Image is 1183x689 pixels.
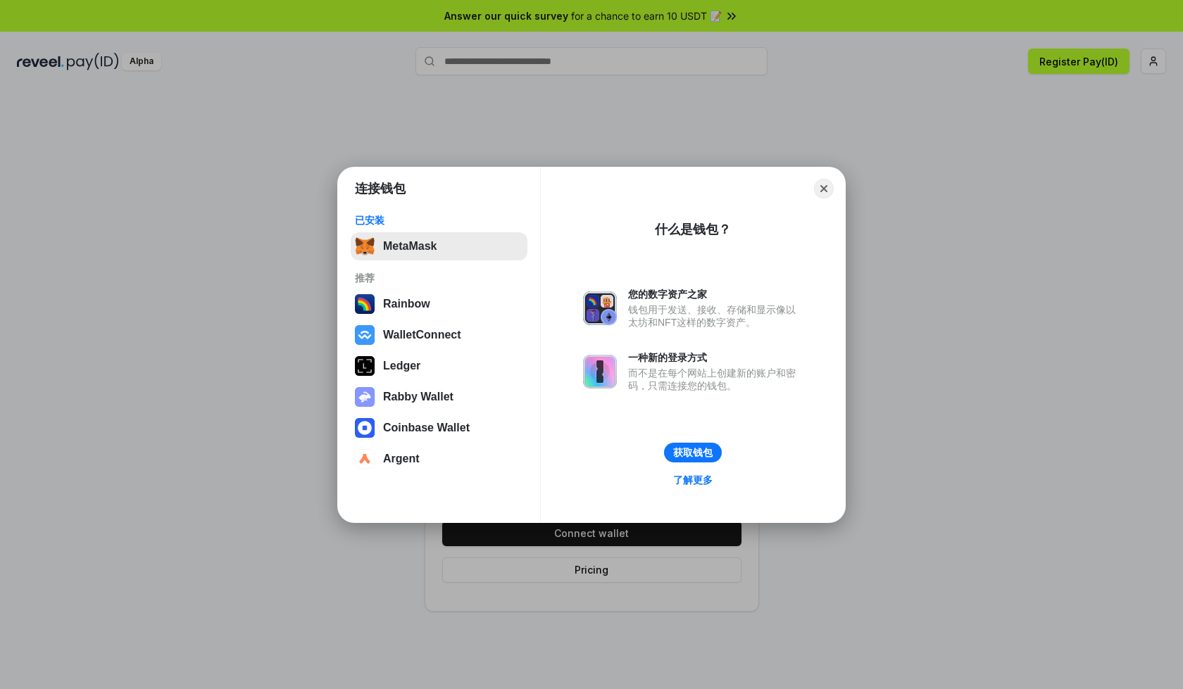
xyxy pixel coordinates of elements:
[351,352,527,380] button: Ledger
[351,321,527,349] button: WalletConnect
[355,356,375,376] img: svg+xml,%3Csvg%20xmlns%3D%22http%3A%2F%2Fwww.w3.org%2F2000%2Fsvg%22%20width%3D%2228%22%20height%3...
[351,414,527,442] button: Coinbase Wallet
[355,387,375,407] img: svg+xml,%3Csvg%20xmlns%3D%22http%3A%2F%2Fwww.w3.org%2F2000%2Fsvg%22%20fill%3D%22none%22%20viewBox...
[383,422,470,434] div: Coinbase Wallet
[355,214,523,227] div: 已安装
[351,383,527,411] button: Rabby Wallet
[655,221,731,238] div: 什么是钱包？
[351,445,527,473] button: Argent
[814,179,834,198] button: Close
[628,351,803,364] div: 一种新的登录方式
[355,294,375,314] img: svg+xml,%3Csvg%20width%3D%22120%22%20height%3D%22120%22%20viewBox%3D%220%200%20120%20120%22%20fil...
[355,449,375,469] img: svg+xml,%3Csvg%20width%3D%2228%22%20height%3D%2228%22%20viewBox%3D%220%200%2028%2028%22%20fill%3D...
[351,290,527,318] button: Rainbow
[673,446,713,459] div: 获取钱包
[383,360,420,372] div: Ledger
[355,325,375,345] img: svg+xml,%3Csvg%20width%3D%2228%22%20height%3D%2228%22%20viewBox%3D%220%200%2028%2028%22%20fill%3D...
[383,298,430,310] div: Rainbow
[583,291,617,325] img: svg+xml,%3Csvg%20xmlns%3D%22http%3A%2F%2Fwww.w3.org%2F2000%2Fsvg%22%20fill%3D%22none%22%20viewBox...
[383,391,453,403] div: Rabby Wallet
[664,443,722,462] button: 获取钱包
[583,355,617,388] img: svg+xml,%3Csvg%20xmlns%3D%22http%3A%2F%2Fwww.w3.org%2F2000%2Fsvg%22%20fill%3D%22none%22%20viewBox...
[383,453,420,465] div: Argent
[351,232,527,260] button: MetaMask
[628,367,803,392] div: 而不是在每个网站上创建新的账户和密码，只需连接您的钱包。
[355,272,523,284] div: 推荐
[355,180,406,197] h1: 连接钱包
[355,236,375,256] img: svg+xml,%3Csvg%20fill%3D%22none%22%20height%3D%2233%22%20viewBox%3D%220%200%2035%2033%22%20width%...
[355,418,375,438] img: svg+xml,%3Csvg%20width%3D%2228%22%20height%3D%2228%22%20viewBox%3D%220%200%2028%2028%22%20fill%3D...
[673,474,713,486] div: 了解更多
[665,471,721,489] a: 了解更多
[383,329,461,341] div: WalletConnect
[628,303,803,329] div: 钱包用于发送、接收、存储和显示像以太坊和NFT这样的数字资产。
[628,288,803,301] div: 您的数字资产之家
[383,240,437,253] div: MetaMask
